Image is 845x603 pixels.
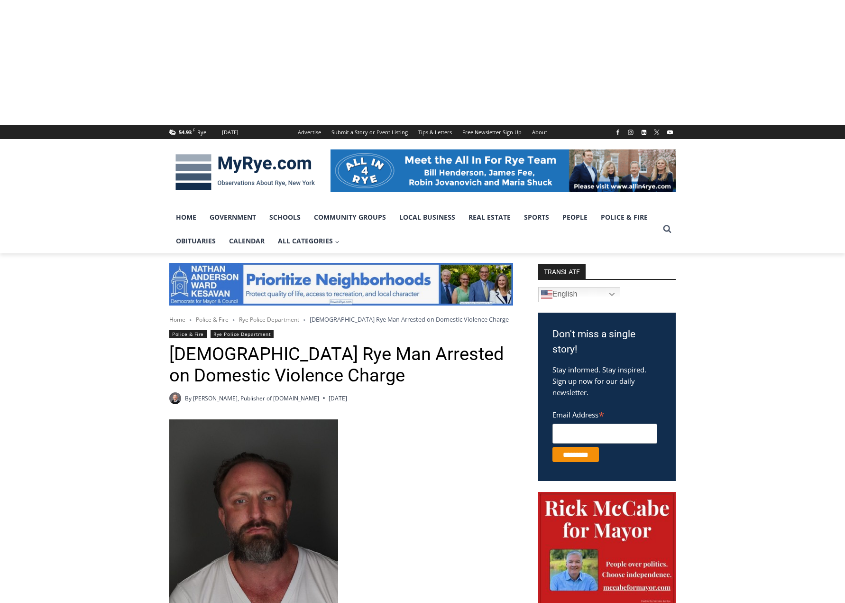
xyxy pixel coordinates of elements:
nav: Breadcrumbs [169,315,513,324]
label: Email Address [552,405,657,422]
nav: Primary Navigation [169,205,659,253]
a: Sports [517,205,556,229]
a: Schools [263,205,307,229]
span: 54.93 [179,129,192,136]
a: YouTube [664,127,676,138]
img: MyRye.com [169,148,321,197]
a: Local Business [393,205,462,229]
a: [PERSON_NAME], Publisher of [DOMAIN_NAME] [193,394,319,402]
img: en [541,289,552,300]
a: Calendar [222,229,271,253]
a: Author image [169,392,181,404]
a: Community Groups [307,205,393,229]
span: > [232,316,235,323]
a: Police & Fire [169,330,207,338]
button: View Search Form [659,221,676,238]
a: Home [169,315,185,324]
span: All Categories [278,236,340,246]
strong: TRANSLATE [538,264,586,279]
a: Police & Fire [196,315,229,324]
div: Rye [197,128,206,137]
nav: Secondary Navigation [293,125,552,139]
a: Facebook [612,127,624,138]
span: > [189,316,192,323]
a: About [527,125,552,139]
span: By [185,394,192,403]
a: Free Newsletter Sign Up [457,125,527,139]
a: Real Estate [462,205,517,229]
a: English [538,287,620,302]
span: [DEMOGRAPHIC_DATA] Rye Man Arrested on Domestic Violence Charge [310,315,509,324]
h3: Don't miss a single story! [552,327,661,357]
a: Advertise [293,125,326,139]
img: All in for Rye [331,149,676,192]
a: All Categories [271,229,346,253]
p: Stay informed. Stay inspired. Sign up now for our daily newsletter. [552,364,661,398]
div: [DATE] [222,128,239,137]
a: People [556,205,594,229]
a: Linkedin [638,127,650,138]
a: Rye Police Department [211,330,274,338]
a: Rye Police Department [239,315,299,324]
time: [DATE] [329,394,347,403]
a: Instagram [625,127,636,138]
a: Government [203,205,263,229]
a: X [651,127,662,138]
a: Submit a Story or Event Listing [326,125,413,139]
h1: [DEMOGRAPHIC_DATA] Rye Man Arrested on Domestic Violence Charge [169,343,513,387]
a: Tips & Letters [413,125,457,139]
a: Police & Fire [594,205,654,229]
a: Obituaries [169,229,222,253]
span: F [193,127,195,132]
a: Home [169,205,203,229]
span: > [303,316,306,323]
